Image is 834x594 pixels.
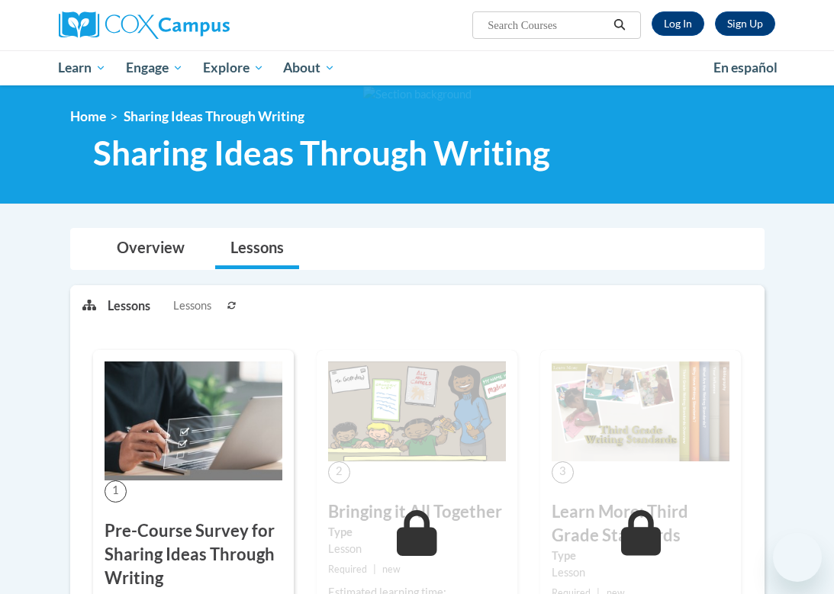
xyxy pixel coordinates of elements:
span: Engage [126,59,183,77]
a: About [273,50,345,85]
input: Search Courses [486,16,608,34]
h3: Pre-Course Survey for Sharing Ideas Through Writing [105,519,282,589]
span: Required [328,563,367,575]
span: new [382,563,401,575]
span: Lessons [173,297,211,314]
h3: Bringing it All Together [328,500,506,524]
button: Search [608,16,631,34]
div: Main menu [47,50,787,85]
h3: Learn More: Third Grade Standards [552,500,729,547]
span: En español [713,59,778,75]
a: Lessons [215,229,299,269]
span: 1 [105,480,127,502]
span: 3 [552,461,574,483]
a: Learn [49,50,117,85]
img: Course Image [552,361,729,461]
img: Cox Campus [59,11,230,39]
a: Overview [101,229,200,269]
a: Explore [193,50,274,85]
span: About [283,59,335,77]
img: Course Image [105,361,282,480]
a: Cox Campus [59,11,282,39]
span: Explore [203,59,264,77]
label: Type [328,524,506,541]
span: Sharing Ideas Through Writing [93,133,550,173]
p: Lessons [108,297,150,314]
span: Sharing Ideas Through Writing [124,108,304,124]
img: Course Image [328,361,506,461]
span: Learn [58,59,106,77]
label: Type [552,547,729,564]
a: Register [715,11,775,36]
a: Engage [116,50,193,85]
img: Section background [363,86,472,103]
div: Lesson [552,564,729,581]
a: En español [704,52,787,84]
iframe: Button to launch messaging window [773,533,822,582]
a: Home [70,108,106,124]
div: Lesson [328,541,506,557]
span: | [373,563,376,575]
span: 2 [328,461,350,483]
a: Log In [652,11,704,36]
